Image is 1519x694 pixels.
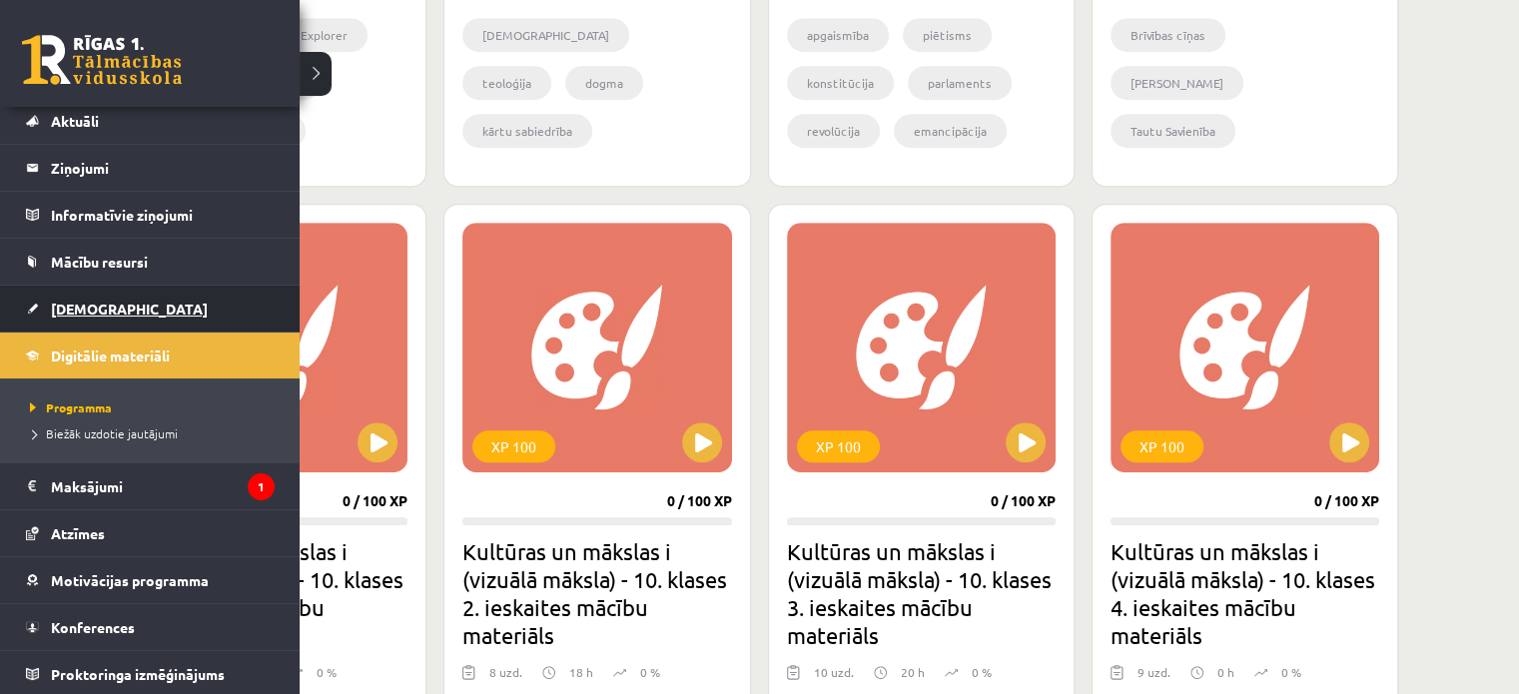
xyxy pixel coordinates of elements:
[26,286,275,332] a: [DEMOGRAPHIC_DATA]
[25,399,112,415] span: Programma
[51,618,135,636] span: Konferences
[51,347,170,364] span: Digitālie materiāli
[787,18,889,52] li: apgaismība
[51,112,99,130] span: Aktuāli
[51,665,225,683] span: Proktoringa izmēģinājums
[787,114,880,148] li: revolūcija
[1111,18,1225,52] li: Brīvības cīņas
[908,66,1012,100] li: parlaments
[248,473,275,500] i: 1
[903,18,992,52] li: piētisms
[1111,114,1235,148] li: Tautu Savienība
[51,253,148,271] span: Mācību resursi
[787,66,894,100] li: konstitūcija
[640,663,660,681] p: 0 %
[787,537,1056,649] h2: Kultūras un mākslas i (vizuālā māksla) - 10. klases 3. ieskaites mācību materiāls
[26,333,275,378] a: Digitālie materiāli
[25,398,280,416] a: Programma
[894,114,1007,148] li: emancipācija
[51,192,275,238] legend: Informatīvie ziņojumi
[26,604,275,650] a: Konferences
[565,66,643,100] li: dogma
[1111,537,1379,649] h2: Kultūras un mākslas i (vizuālā māksla) - 10. klases 4. ieskaites mācību materiāls
[1217,663,1234,681] p: 0 h
[462,537,731,649] h2: Kultūras un mākslas i (vizuālā māksla) - 10. klases 2. ieskaites mācību materiāls
[814,663,854,693] div: 10 uzd.
[25,425,178,441] span: Biežāk uzdotie jautājumi
[317,663,337,681] p: 0 %
[51,145,275,191] legend: Ziņojumi
[51,524,105,542] span: Atzīmes
[26,510,275,556] a: Atzīmes
[901,663,925,681] p: 20 h
[26,98,275,144] a: Aktuāli
[462,66,551,100] li: teoloģija
[462,114,592,148] li: kārtu sabiedrība
[1121,430,1203,462] div: XP 100
[26,239,275,285] a: Mācību resursi
[22,35,182,85] a: Rīgas 1. Tālmācības vidusskola
[25,424,280,442] a: Biežāk uzdotie jautājumi
[26,145,275,191] a: Ziņojumi
[462,18,629,52] li: [DEMOGRAPHIC_DATA]
[797,430,880,462] div: XP 100
[26,557,275,603] a: Motivācijas programma
[51,300,208,318] span: [DEMOGRAPHIC_DATA]
[569,663,593,681] p: 18 h
[489,663,522,693] div: 8 uzd.
[1111,66,1243,100] li: [PERSON_NAME]
[972,663,992,681] p: 0 %
[51,463,275,509] legend: Maksājumi
[472,430,555,462] div: XP 100
[1138,663,1170,693] div: 9 uzd.
[51,571,209,589] span: Motivācijas programma
[1281,663,1301,681] p: 0 %
[26,192,275,238] a: Informatīvie ziņojumi
[26,463,275,509] a: Maksājumi1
